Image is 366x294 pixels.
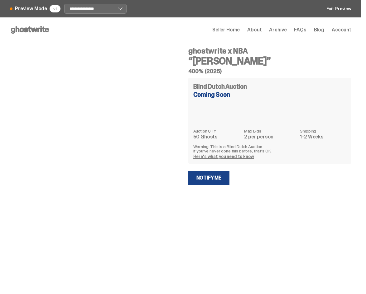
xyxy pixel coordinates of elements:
a: Notify Me [188,171,230,185]
dt: Shipping [300,129,346,133]
dd: 50 Ghosts [193,134,241,139]
div: Coming Soon [193,91,347,98]
div: v1 [50,5,60,12]
h3: “[PERSON_NAME]” [188,56,352,66]
dd: 2 per person [244,134,296,139]
dd: 1-2 Weeks [300,134,346,139]
a: Here's what you need to know [193,154,254,159]
h4: Blind Dutch Auction [193,83,247,90]
p: Warning: This is a Blind Dutch Auction. If you’ve never done this before, that’s OK. [193,144,347,153]
a: Archive [269,27,287,32]
a: Account [332,27,351,32]
h4: ghostwrite x NBA [188,47,352,55]
a: Blog [314,27,324,32]
dt: Max Bids [244,129,296,133]
h5: 400% (2025) [188,68,352,74]
span: Preview Mode [15,6,47,11]
a: FAQs [294,27,306,32]
a: About [247,27,262,32]
a: Seller Home [212,27,240,32]
dt: Auction QTY [193,129,241,133]
a: Exit Preview [326,7,351,11]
